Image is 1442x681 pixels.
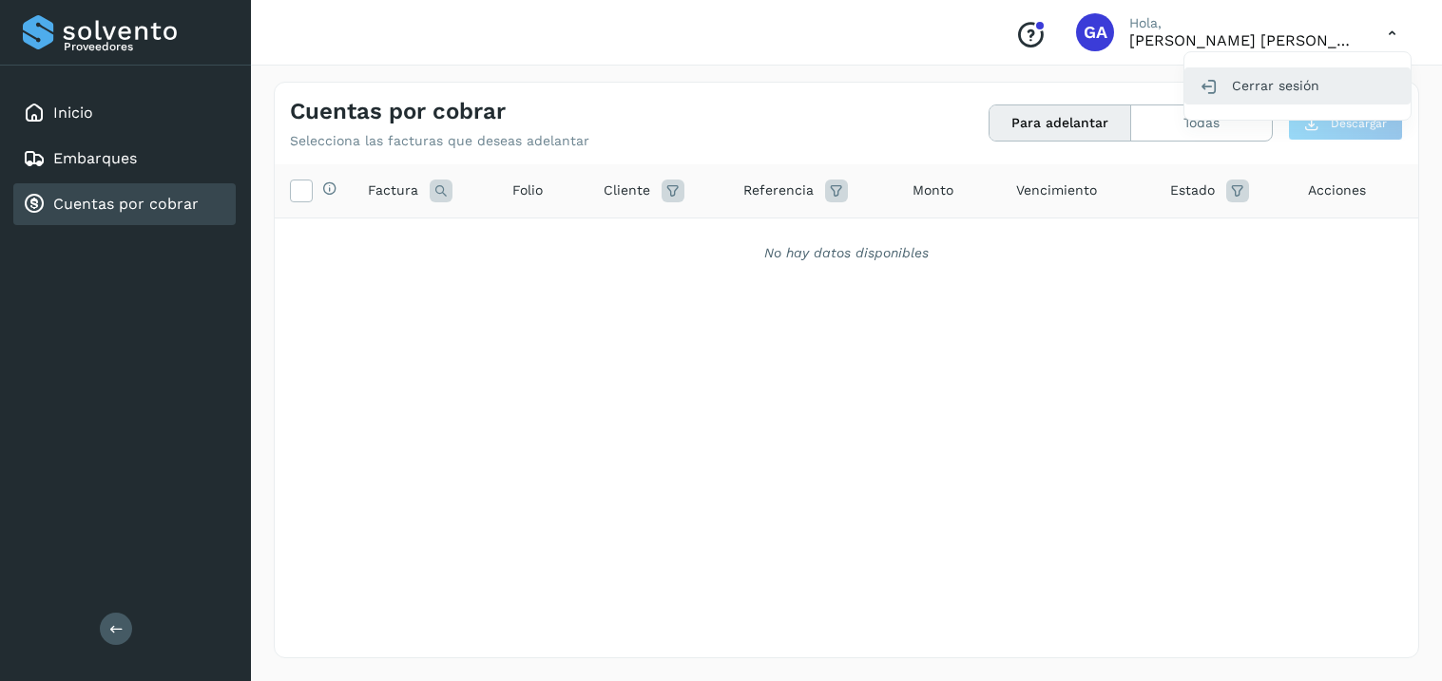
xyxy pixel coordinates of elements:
[13,183,236,225] div: Cuentas por cobrar
[13,138,236,180] div: Embarques
[53,195,199,213] a: Cuentas por cobrar
[53,104,93,122] a: Inicio
[13,92,236,134] div: Inicio
[1184,67,1411,104] div: Cerrar sesión
[53,149,137,167] a: Embarques
[64,40,228,53] p: Proveedores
